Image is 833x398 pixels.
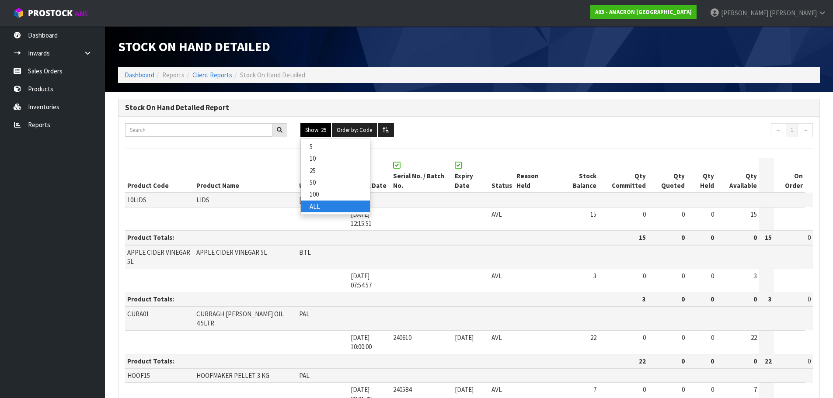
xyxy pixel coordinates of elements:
[639,357,646,365] strong: 22
[682,333,685,342] span: 0
[599,158,648,193] th: Qty Committed
[643,210,646,218] span: 0
[28,7,73,19] span: ProStock
[808,357,811,365] span: 0
[651,123,813,139] nav: Page navigation
[774,158,805,193] th: On Order
[125,158,194,193] th: Product Code
[196,310,284,327] span: CURRAGH [PERSON_NAME] OIL 4.5LTR
[798,123,813,137] a: →
[125,71,154,79] a: Dashboard
[453,158,489,193] th: Expiry Date
[682,210,685,218] span: 0
[786,123,798,137] a: 1
[301,152,370,164] a: 10
[754,272,757,280] span: 3
[753,295,757,303] strong: 0
[721,9,768,17] span: [PERSON_NAME]
[127,357,174,365] strong: Product Totals:
[332,123,377,137] button: Order by: Code
[681,295,685,303] strong: 0
[808,233,811,242] span: 0
[351,333,372,351] span: [DATE] 10:00:00
[299,196,346,204] span: [MEDICAL_DATA]
[301,201,370,212] a: ALL
[300,123,331,137] button: Show: 25
[351,210,372,228] span: [DATE] 12:15:51
[127,371,150,380] span: HOOF15
[808,295,811,303] span: 0
[196,371,269,380] span: HOOFMAKER PELLET 3 KG
[648,158,687,193] th: Qty Quoted
[301,177,370,188] a: 50
[118,38,270,55] span: Stock On Hand Detailed
[771,123,786,137] a: ←
[393,385,411,394] span: 240584
[192,71,232,79] a: Client Reports
[711,233,714,242] strong: 0
[768,295,772,303] strong: 3
[301,188,370,200] a: 100
[681,233,685,242] strong: 0
[455,385,474,394] span: [DATE]
[491,272,502,280] span: AVL
[127,295,174,303] strong: Product Totals:
[297,158,349,193] th: UOM
[301,141,370,152] a: 5
[555,158,599,193] th: Stock Balance
[753,233,757,242] strong: 0
[643,272,646,280] span: 0
[753,357,757,365] strong: 0
[643,333,646,342] span: 0
[687,158,716,193] th: Qty Held
[393,333,411,342] span: 240610
[751,333,757,342] span: 22
[593,385,596,394] span: 7
[491,210,502,218] span: AVL
[491,333,502,342] span: AVL
[299,310,310,318] span: PAL
[194,158,297,193] th: Product Name
[351,272,372,289] span: [DATE] 07:54:57
[593,272,596,280] span: 3
[711,295,714,303] strong: 0
[711,333,714,342] span: 0
[162,71,185,79] span: Reports
[127,310,149,318] span: CURA01
[125,104,813,112] h3: Stock On Hand Detailed Report
[642,295,646,303] strong: 3
[299,248,311,256] span: BTL
[391,158,452,193] th: Serial No. / Batch No.
[125,123,272,137] input: Search
[639,233,646,242] strong: 15
[682,272,685,280] span: 0
[455,333,474,342] span: [DATE]
[770,9,817,17] span: [PERSON_NAME]
[127,196,146,204] span: 10LIDS
[127,233,174,242] strong: Product Totals:
[754,385,757,394] span: 7
[196,196,209,204] span: LIDS
[514,158,555,193] th: Reason Held
[711,272,714,280] span: 0
[590,333,596,342] span: 22
[716,158,759,193] th: Qty Available
[682,385,685,394] span: 0
[74,10,88,18] small: WMS
[751,210,757,218] span: 15
[301,165,370,177] a: 25
[127,248,190,266] span: APPLE CIDER VINEGAR 5L
[240,71,305,79] span: Stock On Hand Detailed
[711,385,714,394] span: 0
[491,385,502,394] span: AVL
[765,357,772,365] strong: 22
[590,210,596,218] span: 15
[643,385,646,394] span: 0
[765,233,772,242] strong: 15
[13,7,24,18] img: cube-alt.png
[711,210,714,218] span: 0
[711,357,714,365] strong: 0
[196,248,267,256] span: APPLE CIDER VINEGAR 5L
[595,8,692,16] strong: A03 - AMACRON [GEOGRAPHIC_DATA]
[489,158,514,193] th: Status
